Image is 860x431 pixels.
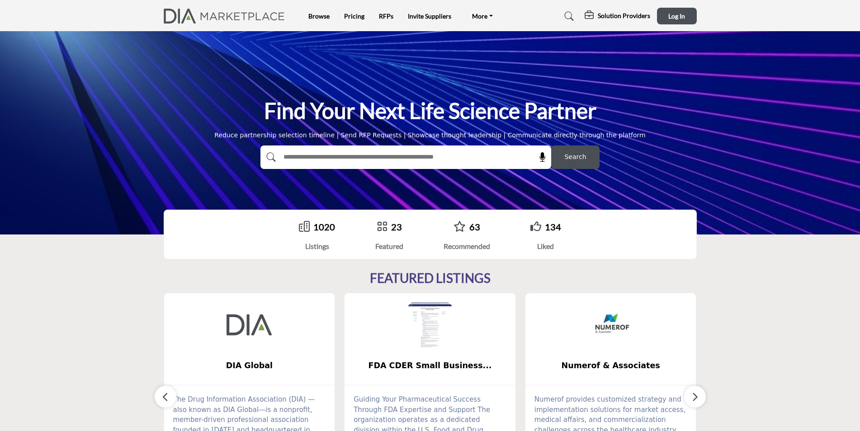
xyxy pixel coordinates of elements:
[214,131,646,140] div: Reduce partnership selection timeline | Send RFP Requests | Showcase thought leadership | Communi...
[358,354,502,378] b: FDA CDER Small Business and Industry Assistance (SBIA)
[530,221,541,232] i: Go to Liked
[588,302,633,347] img: Numerof & Associates
[551,145,600,169] button: Search
[454,221,466,233] a: Go to Recommended
[375,241,403,252] div: Featured
[178,354,321,378] b: DIA Global
[444,241,490,252] div: Recommended
[379,12,393,20] a: RFPs
[598,12,650,20] h5: Solution Providers
[657,8,697,24] button: Log In
[377,221,387,233] a: Go to Featured
[299,241,335,252] div: Listings
[525,354,696,378] a: Numerof & Associates
[407,302,453,347] img: FDA CDER Small Business and Industry Assistance (SBIA)
[585,11,650,22] div: Solution Providers
[370,271,491,286] h2: FEATURED LISTINGS
[556,9,580,23] a: Search
[545,221,561,232] a: 134
[539,360,683,371] span: Numerof & Associates
[264,97,596,125] h1: Find Your Next Life Science Partner
[564,152,586,162] span: Search
[308,12,330,20] a: Browse
[408,12,451,20] a: Invite Suppliers
[345,354,515,378] a: FDA CDER Small Business...
[466,10,499,23] a: More
[530,241,561,252] div: Liked
[313,221,335,232] a: 1020
[164,354,335,378] a: DIA Global
[539,354,683,378] b: Numerof & Associates
[164,9,290,23] img: Site Logo
[668,12,685,20] span: Log In
[469,221,480,232] a: 63
[391,221,402,232] a: 23
[358,360,502,371] span: FDA CDER Small Business...
[178,360,321,371] span: DIA Global
[227,302,272,347] img: DIA Global
[344,12,364,20] a: Pricing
